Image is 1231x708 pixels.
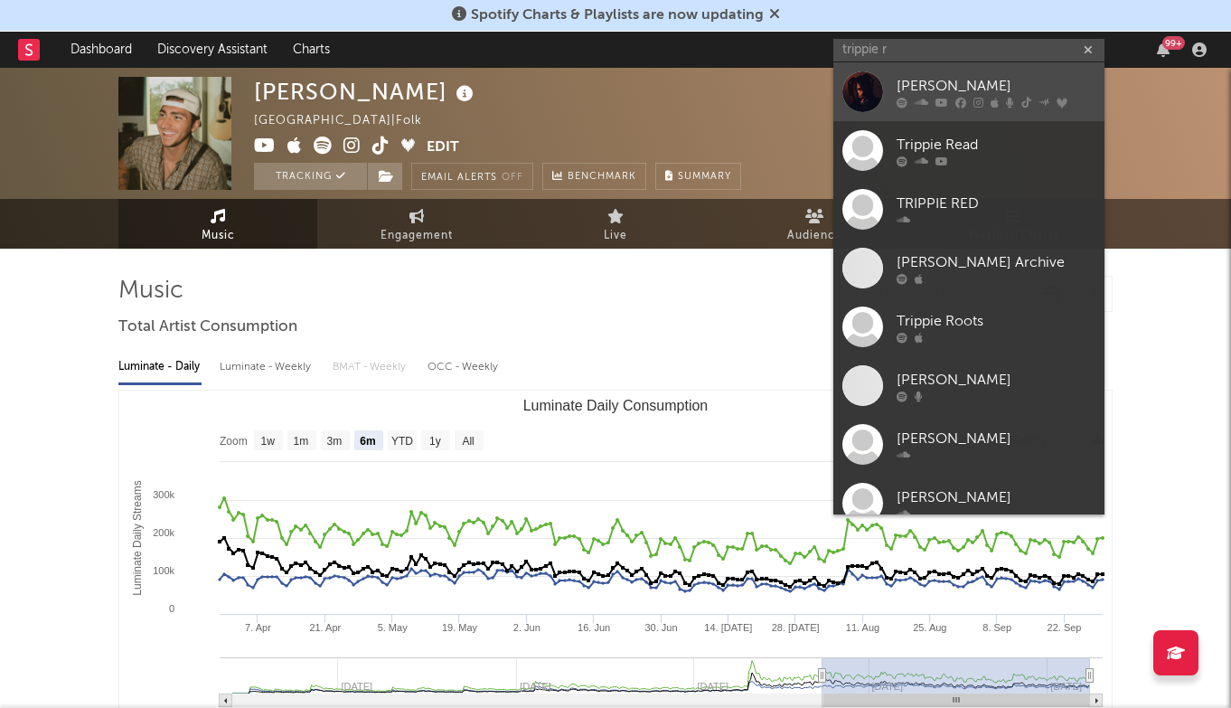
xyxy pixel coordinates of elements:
text: 14. [DATE] [704,622,752,633]
div: [PERSON_NAME] [897,428,1095,449]
div: [PERSON_NAME] [254,77,478,107]
a: [PERSON_NAME] Archive [833,239,1104,297]
button: Summary [655,163,741,190]
span: Engagement [381,225,453,247]
a: TRIPPIE RED [833,180,1104,239]
div: [PERSON_NAME] Archive [897,251,1095,273]
span: Dismiss [769,8,780,23]
text: 22. Sep [1048,622,1082,633]
text: All [462,435,474,448]
a: Benchmark [542,163,646,190]
div: [PERSON_NAME] [897,369,1095,391]
text: 0 [169,603,174,614]
div: Luminate - Weekly [220,352,315,382]
div: OCC - Weekly [428,352,500,382]
text: 100k [153,565,174,576]
text: 28. [DATE] [772,622,820,633]
a: [PERSON_NAME] [833,415,1104,474]
div: [GEOGRAPHIC_DATA] | Folk [254,110,443,132]
button: Edit [427,137,459,159]
a: [PERSON_NAME] [833,474,1104,533]
div: [PERSON_NAME] [897,486,1095,508]
text: Luminate Daily Streams [131,480,144,595]
span: Spotify Charts & Playlists are now updating [471,8,764,23]
text: 6m [360,435,375,448]
text: 21. Apr [309,622,341,633]
text: 7. Apr [245,622,271,633]
a: Audience [715,199,914,249]
a: Trippie Read [833,121,1104,180]
em: Off [502,173,523,183]
text: YTD [391,435,413,448]
text: 11. Aug [846,622,879,633]
span: Total Artist Consumption [118,316,297,338]
div: 99 + [1162,36,1185,50]
text: 300k [153,489,174,500]
text: 25. Aug [913,622,946,633]
text: 30. Jun [644,622,677,633]
text: 16. Jun [578,622,610,633]
text: 1w [261,435,276,448]
text: 200k [153,527,174,538]
a: Discovery Assistant [145,32,280,68]
button: 99+ [1157,42,1170,57]
div: TRIPPIE RED [897,193,1095,214]
a: Music [118,199,317,249]
text: Luminate Daily Consumption [523,398,709,413]
span: Music [202,225,235,247]
text: 1y [429,435,441,448]
text: Zoom [220,435,248,448]
a: [PERSON_NAME] [833,62,1104,121]
span: Audience [787,225,842,247]
text: 5. May [378,622,409,633]
span: Live [604,225,627,247]
button: Tracking [254,163,367,190]
div: Trippie Roots [897,310,1095,332]
a: Dashboard [58,32,145,68]
text: 3m [327,435,343,448]
text: 8. Sep [982,622,1011,633]
a: Engagement [317,199,516,249]
text: 2. Jun [513,622,540,633]
div: Luminate - Daily [118,352,202,382]
div: [PERSON_NAME] [897,75,1095,97]
text: 1m [294,435,309,448]
span: Summary [678,172,731,182]
button: Email AlertsOff [411,163,533,190]
div: Trippie Read [897,134,1095,156]
a: Charts [280,32,343,68]
input: Search for artists [833,39,1104,61]
a: Trippie Roots [833,297,1104,356]
a: [PERSON_NAME] [833,356,1104,415]
span: Benchmark [568,166,636,188]
text: 19. May [442,622,478,633]
a: Live [516,199,715,249]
